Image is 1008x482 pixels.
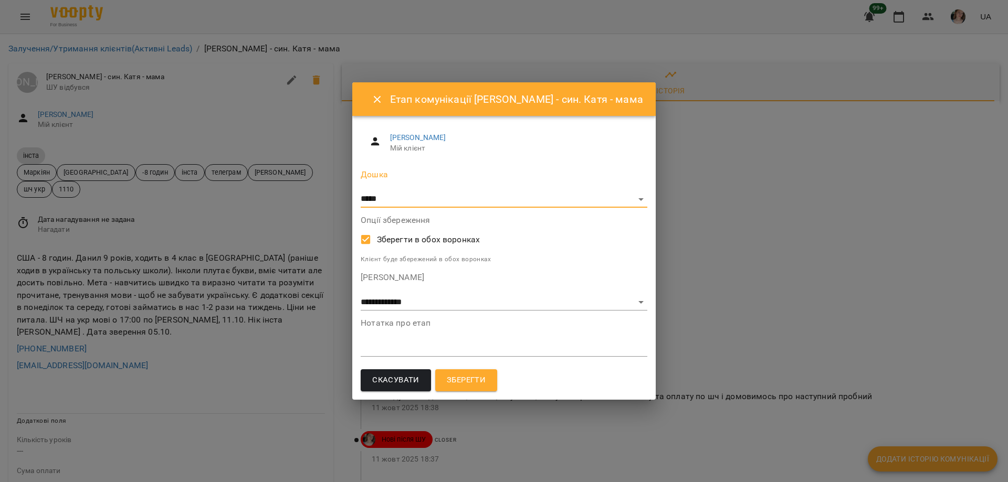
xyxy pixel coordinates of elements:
[361,369,431,391] button: Скасувати
[435,369,497,391] button: Зберегти
[372,373,419,387] span: Скасувати
[390,133,446,142] a: [PERSON_NAME]
[447,373,486,387] span: Зберегти
[377,233,480,246] span: Зберегти в обох воронках
[361,319,647,327] label: Нотатка про етап
[361,170,647,179] label: Дошка
[361,216,647,224] label: Опції збереження
[361,254,647,265] p: Клієнт буде збережений в обох воронках
[365,87,390,112] button: Close
[361,273,647,282] label: [PERSON_NAME]
[390,143,639,154] span: Мій клієнт
[390,91,643,108] h6: Етап комунікації [PERSON_NAME] - син. Катя - мама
